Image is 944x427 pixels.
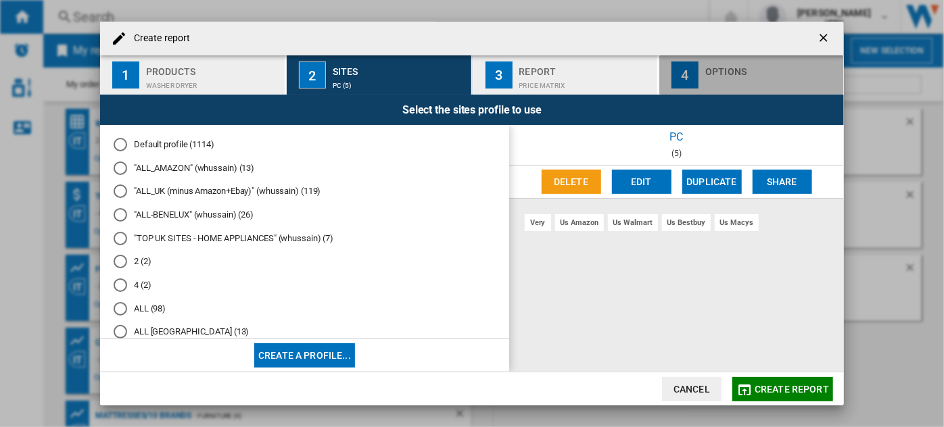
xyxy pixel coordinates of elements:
[682,170,742,194] button: Duplicate
[525,214,551,231] div: very
[114,255,496,268] md-radio-button: 2 (2)
[519,61,653,75] div: Report
[519,75,653,89] div: Price Matrix
[608,214,658,231] div: us walmart
[705,61,839,75] div: Options
[542,170,601,194] button: Delete
[146,75,279,89] div: Washer dryer
[509,125,844,149] div: PC
[662,214,711,231] div: us bestbuy
[715,214,759,231] div: us macys
[555,214,604,231] div: us amazon
[662,377,722,401] button: Cancel
[486,61,513,89] div: 3
[114,161,496,174] md-radio-button: "ALL_AMAZON" (whussain) (13)
[817,31,833,47] ng-md-icon: getI18NText('BUTTONS.CLOSE_DIALOG')
[333,75,466,89] div: PC (5)
[671,61,699,89] div: 4
[112,61,139,89] div: 1
[509,149,844,158] div: (5)
[114,209,496,222] md-radio-button: "ALL-BENELUX" (whussain) (26)
[114,279,496,292] md-radio-button: 4 (2)
[100,55,286,95] button: 1 Products Washer dryer
[753,170,812,194] button: Share
[473,55,659,95] button: 3 Report Price Matrix
[114,326,496,338] md-radio-button: ALL PORTUGAL (13)
[659,55,844,95] button: 4 Options
[299,61,326,89] div: 2
[333,61,466,75] div: Sites
[127,32,190,45] h4: Create report
[114,302,496,315] md-radio-button: ALL (98)
[114,185,496,198] md-radio-button: "ALL_UK (minus Amazon+Ebay)" (whussain) (119)
[811,25,839,52] button: getI18NText('BUTTONS.CLOSE_DIALOG')
[146,61,279,75] div: Products
[732,377,833,401] button: Create report
[114,139,496,151] md-radio-button: Default profile (1114)
[755,384,829,395] span: Create report
[612,170,671,194] button: Edit
[254,343,355,368] button: Create a profile...
[114,232,496,245] md-radio-button: "TOP UK SITES - HOME APPLIANCES" (whussain) (7)
[100,95,844,125] div: Select the sites profile to use
[287,55,473,95] button: 2 Sites PC (5)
